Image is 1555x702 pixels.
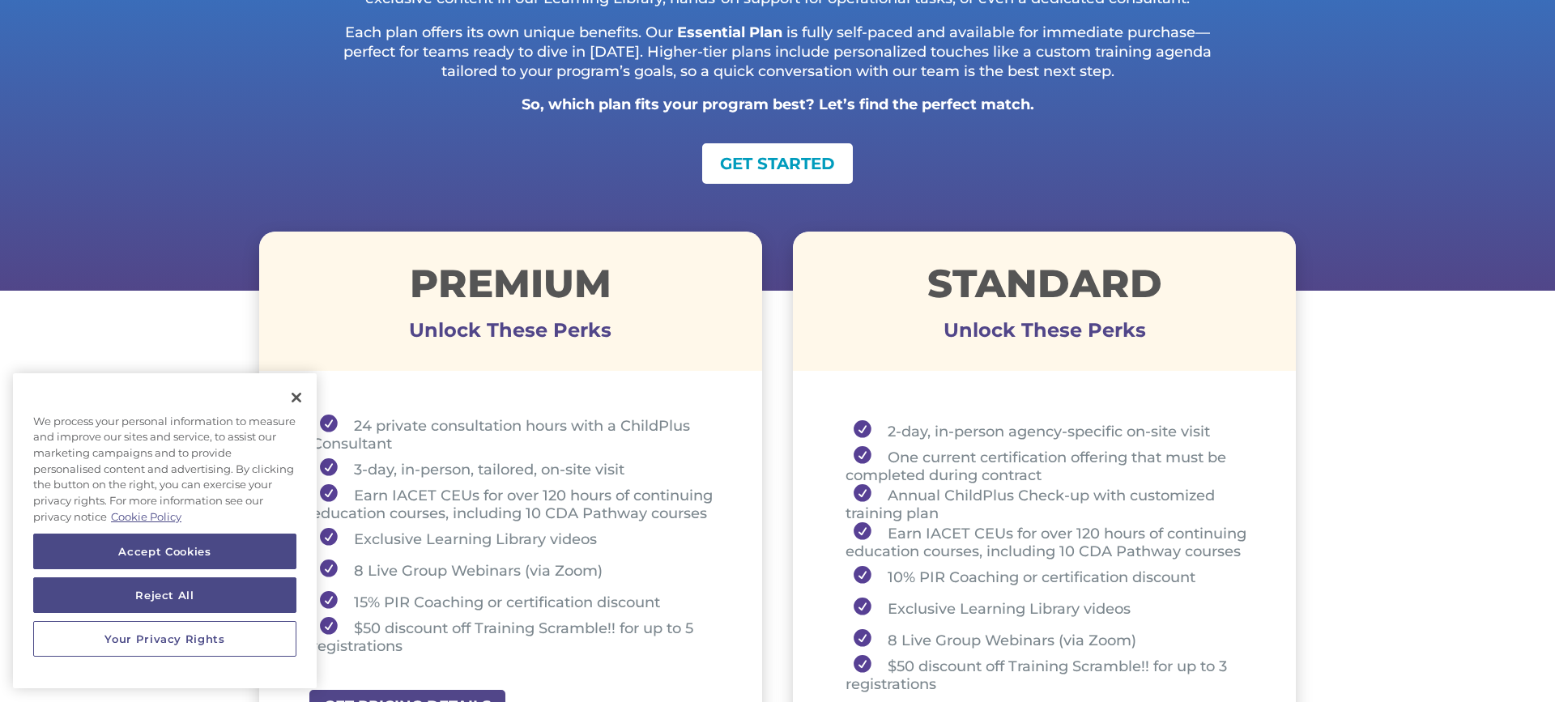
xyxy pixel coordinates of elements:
[312,617,722,655] li: $50 discount off Training Scramble!! for up to 5 registrations
[793,330,1296,338] h3: Unlock These Perks
[33,577,296,613] button: Reject All
[279,380,314,415] button: Close
[846,446,1255,484] li: One current certification offering that must be completed during contract
[259,264,762,311] h1: Premium
[312,453,722,484] li: 3-day, in-person, tailored, on-site visit
[846,592,1255,623] li: Exclusive Learning Library videos
[846,623,1255,655] li: 8 Live Group Webinars (via Zoom)
[312,484,722,522] li: Earn IACET CEUs for over 120 hours of continuing education courses, including 10 CDA Pathway courses
[846,484,1255,522] li: Annual ChildPlus Check-up with customized training plan
[846,560,1255,592] li: 10% PIR Coaching or certification discount
[33,534,296,569] button: Accept Cookies
[13,373,317,689] div: Cookie banner
[312,522,722,554] li: Exclusive Learning Library videos
[324,23,1231,96] p: Each plan offers its own unique benefits. Our is fully self-paced and available for immediate pur...
[846,415,1255,446] li: 2-day, in-person agency-specific on-site visit
[677,23,782,41] strong: Essential Plan
[312,554,722,585] li: 8 Live Group Webinars (via Zoom)
[793,264,1296,311] h1: STANDARD
[846,522,1255,560] li: Earn IACET CEUs for over 120 hours of continuing education courses, including 10 CDA Pathway courses
[312,585,722,617] li: 15% PIR Coaching or certification discount
[846,655,1255,693] li: $50 discount off Training Scramble!! for up to 3 registrations
[702,143,853,184] a: GET STARTED
[13,373,317,689] div: Privacy
[312,415,722,453] li: 24 private consultation hours with a ChildPlus Consultant
[522,96,1034,113] strong: So, which plan fits your program best? Let’s find the perfect match.
[13,406,317,534] div: We process your personal information to measure and improve our sites and service, to assist our ...
[33,621,296,657] button: Your Privacy Rights
[259,330,762,338] h3: Unlock These Perks
[111,510,181,523] a: More information about your privacy, opens in a new tab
